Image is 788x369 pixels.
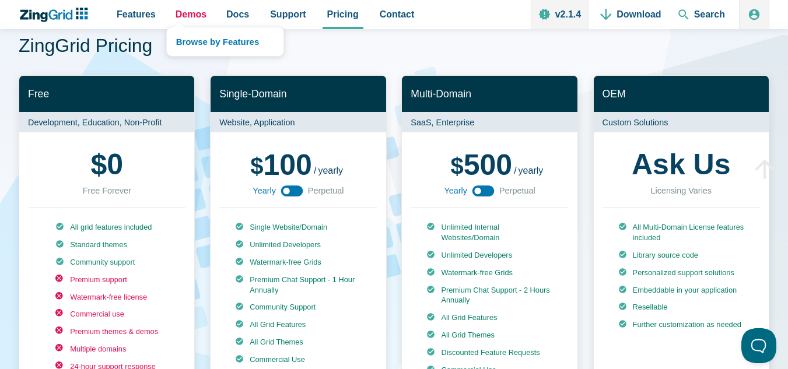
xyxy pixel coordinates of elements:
span: Pricing [327,6,359,22]
li: Personalized support solutions [618,268,744,278]
span: Support [270,6,306,22]
li: All grid features included [55,222,158,233]
li: Watermark-free Grids [235,257,361,268]
li: Commercial Use [235,354,361,365]
p: Website, Application [211,112,386,132]
li: All Grid Themes [235,337,361,347]
span: Perpetual [308,184,344,198]
span: 500 [450,149,512,181]
li: Library source code [618,250,744,261]
p: SaaS, Enterprise [402,112,577,132]
a: ZingChart Logo. Click to return to the homepage [19,8,94,22]
span: Docs [226,6,249,22]
span: Features [117,6,156,22]
span: Contact [380,6,415,22]
li: Commercial use [55,309,158,319]
li: Discounted Feature Requests [426,347,552,358]
div: Licensing Varies [651,184,712,198]
li: Multiple domains [55,344,158,354]
li: Premium themes & demos [55,326,158,337]
strong: Ask Us [632,150,731,179]
li: Further customization as needed [618,319,744,330]
li: Community Support [235,302,361,312]
span: Yearly [253,184,275,198]
h1: ZingGrid Pricing [19,34,769,60]
li: Unlimited Developers [235,240,361,250]
h2: Single-Domain [211,76,386,113]
span: 100 [250,149,312,181]
span: Perpetual [499,184,535,198]
div: Free Forever [83,184,131,198]
li: Unlimited Internal Websites/Domain [426,222,552,243]
h2: Free [19,76,194,113]
span: Yearly [444,184,467,198]
li: Premium support [55,275,158,285]
span: yearly [519,166,544,175]
li: Embeddable in your application [618,285,744,296]
span: / [514,166,516,175]
span: / [314,166,316,175]
strong: 0 [90,150,123,179]
li: Premium Chat Support - 2 Hours Annually [426,285,552,306]
li: Single Website/Domain [235,222,361,233]
li: Premium Chat Support - 1 Hour Annually [235,275,361,296]
p: Custom Solutions [594,112,769,132]
p: Development, Education, Non-Profit [19,112,194,132]
li: Community support [55,257,158,268]
h2: OEM [594,76,769,113]
li: All Grid Features [426,312,552,323]
li: Unlimited Developers [426,250,552,261]
iframe: Toggle Customer Support [741,328,776,363]
a: Browse by Features [167,27,283,56]
li: All Grid Themes [426,330,552,340]
li: Standard themes [55,240,158,250]
span: $ [90,150,107,179]
h2: Multi-Domain [402,76,577,113]
li: All Grid Features [235,319,361,330]
li: Resellable [618,302,744,312]
span: Demos [176,6,206,22]
li: Watermark-free Grids [426,268,552,278]
li: All Multi-Domain License features included [618,222,744,243]
li: Watermark-free license [55,292,158,303]
span: yearly [318,166,343,175]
